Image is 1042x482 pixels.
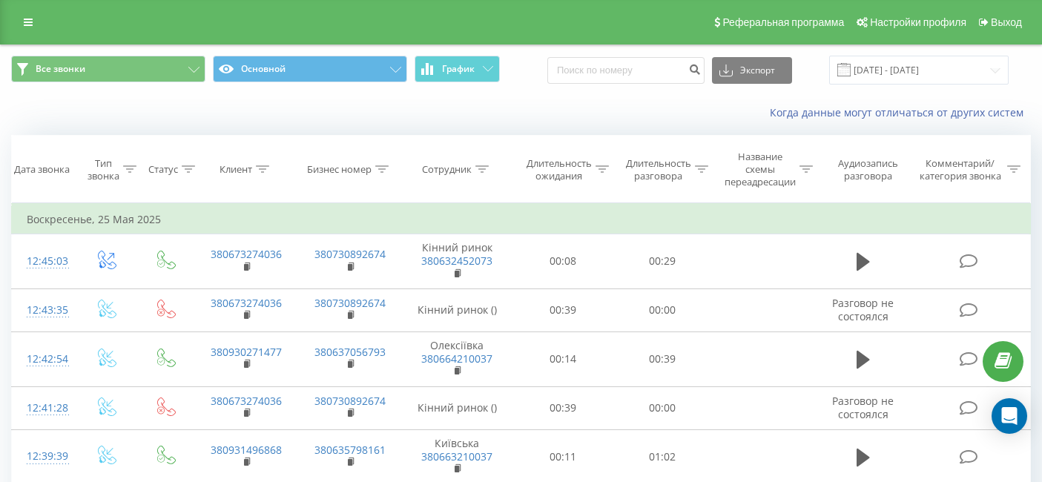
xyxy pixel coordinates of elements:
[211,394,282,408] a: 380673274036
[626,157,691,182] div: Длительность разговора
[991,16,1022,28] span: Выход
[870,16,966,28] span: Настройки профиля
[307,163,372,176] div: Бизнес номер
[527,157,592,182] div: Длительность ожидания
[712,57,792,84] button: Экспорт
[27,394,60,423] div: 12:41:28
[211,345,282,359] a: 380930271477
[512,288,612,331] td: 00:39
[314,394,386,408] a: 380730892674
[27,296,60,325] div: 12:43:35
[770,105,1031,119] a: Когда данные могут отличаться от других систем
[27,442,60,471] div: 12:39:39
[211,443,282,457] a: 380931496868
[917,157,1003,182] div: Комментарий/категория звонка
[211,296,282,310] a: 380673274036
[401,386,512,429] td: Кінний ринок ()
[314,345,386,359] a: 380637056793
[722,16,844,28] span: Реферальная программа
[415,56,500,82] button: График
[27,345,60,374] div: 12:42:54
[11,56,205,82] button: Все звонки
[88,157,119,182] div: Тип звонка
[314,296,386,310] a: 380730892674
[547,57,705,84] input: Поиск по номеру
[36,63,85,75] span: Все звонки
[314,443,386,457] a: 380635798161
[12,205,1031,234] td: Воскресенье, 25 Мая 2025
[613,288,712,331] td: 00:00
[314,247,386,261] a: 380730892674
[613,234,712,289] td: 00:29
[401,288,512,331] td: Кінний ринок ()
[213,56,407,82] button: Основной
[27,247,60,276] div: 12:45:03
[421,351,492,366] a: 380664210037
[14,163,70,176] div: Дата звонка
[401,234,512,289] td: Кінний ринок
[512,234,612,289] td: 00:08
[442,64,475,74] span: График
[992,398,1027,434] div: Open Intercom Messenger
[512,332,612,387] td: 00:14
[421,254,492,268] a: 380632452073
[613,332,712,387] td: 00:39
[512,386,612,429] td: 00:39
[211,247,282,261] a: 380673274036
[148,163,178,176] div: Статус
[613,386,712,429] td: 00:00
[422,163,472,176] div: Сотрудник
[832,394,894,421] span: Разговор не состоялся
[421,449,492,463] a: 380663210037
[401,332,512,387] td: Олексіївка
[828,157,907,182] div: Аудиозапись разговора
[832,296,894,323] span: Разговор не состоялся
[725,151,796,188] div: Название схемы переадресации
[220,163,252,176] div: Клиент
